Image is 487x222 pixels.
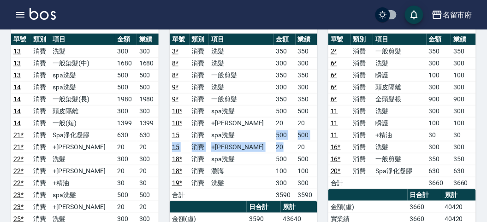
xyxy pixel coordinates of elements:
[190,34,209,46] th: 類別
[427,153,451,165] td: 350
[209,177,273,189] td: 洗髮
[137,189,159,201] td: 500
[373,153,426,165] td: 一般剪髮
[31,201,51,213] td: 消費
[274,81,296,93] td: 300
[137,81,159,93] td: 500
[351,45,374,57] td: 消費
[274,34,296,46] th: 金額
[296,153,317,165] td: 500
[451,165,476,177] td: 630
[190,141,209,153] td: 消費
[296,177,317,189] td: 300
[31,117,51,129] td: 消費
[115,93,137,105] td: 1980
[296,105,317,117] td: 500
[115,34,137,46] th: 金額
[31,81,51,93] td: 消費
[170,34,190,46] th: 單號
[328,34,476,189] table: a dense table
[13,71,21,79] a: 13
[443,9,472,21] div: 名留市府
[451,141,476,153] td: 300
[373,105,426,117] td: 洗髮
[427,45,451,57] td: 350
[172,143,179,151] a: 15
[274,165,296,177] td: 100
[373,69,426,81] td: 瞬護
[209,81,273,93] td: 洗髮
[442,201,476,213] td: 40420
[50,34,115,46] th: 項目
[296,141,317,153] td: 20
[451,153,476,165] td: 350
[13,59,21,67] a: 13
[427,69,451,81] td: 100
[351,57,374,69] td: 消費
[274,153,296,165] td: 500
[190,165,209,177] td: 消費
[296,81,317,93] td: 300
[296,117,317,129] td: 20
[274,177,296,189] td: 300
[274,141,296,153] td: 20
[331,131,338,139] a: 11
[13,83,21,91] a: 14
[115,165,137,177] td: 20
[50,93,115,105] td: 一般染髮(長)
[190,69,209,81] td: 消費
[451,129,476,141] td: 30
[274,189,296,201] td: 3590
[31,34,51,46] th: 類別
[115,177,137,189] td: 30
[190,45,209,57] td: 消費
[209,105,273,117] td: spa洗髮
[115,141,137,153] td: 20
[274,69,296,81] td: 350
[50,129,115,141] td: Spa淨化凝膠
[190,177,209,189] td: 消費
[296,129,317,141] td: 500
[451,57,476,69] td: 300
[296,189,317,201] td: 3590
[30,8,56,20] img: Logo
[427,105,451,117] td: 300
[405,6,423,24] button: save
[115,189,137,201] td: 500
[190,105,209,117] td: 消費
[50,117,115,129] td: 一般(短)
[115,117,137,129] td: 1399
[209,117,273,129] td: +[PERSON_NAME]
[451,177,476,189] td: 3660
[190,93,209,105] td: 消費
[442,189,476,201] th: 累計
[428,6,476,24] button: 名留市府
[209,57,273,69] td: 洗髮
[351,129,374,141] td: 消費
[31,189,51,201] td: 消費
[427,117,451,129] td: 100
[373,57,426,69] td: 洗髮
[137,201,159,213] td: 20
[50,177,115,189] td: +精油
[31,177,51,189] td: 消費
[190,117,209,129] td: 消費
[451,117,476,129] td: 100
[115,129,137,141] td: 630
[351,153,374,165] td: 消費
[13,47,21,55] a: 13
[31,129,51,141] td: 消費
[351,117,374,129] td: 消費
[351,165,374,177] td: 消費
[137,45,159,57] td: 300
[137,57,159,69] td: 1680
[115,105,137,117] td: 300
[115,153,137,165] td: 300
[274,57,296,69] td: 300
[351,69,374,81] td: 消費
[137,165,159,177] td: 20
[427,165,451,177] td: 630
[137,117,159,129] td: 1399
[209,165,273,177] td: 瀏海
[427,141,451,153] td: 300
